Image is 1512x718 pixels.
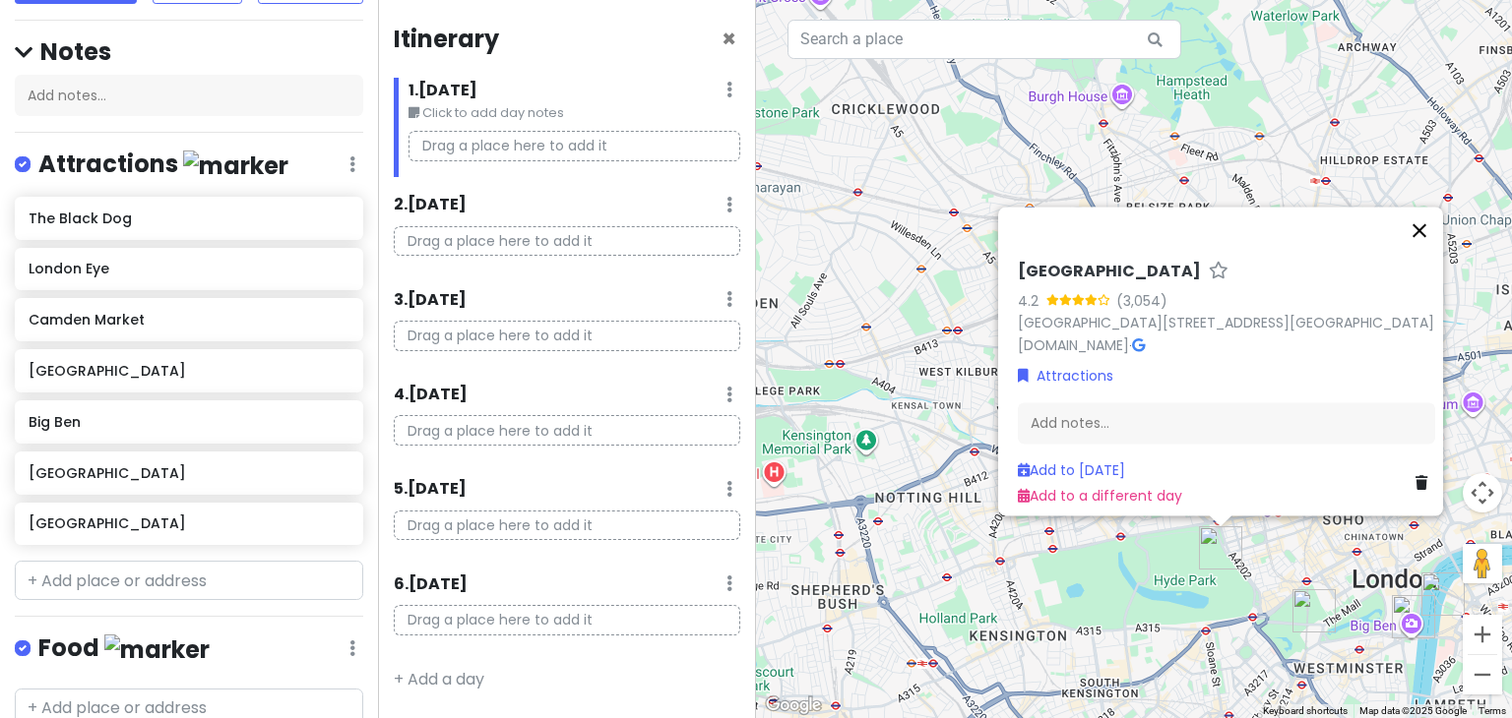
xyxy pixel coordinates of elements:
h6: 1 . [DATE] [409,81,477,101]
button: Zoom in [1463,615,1502,654]
h4: Itinerary [394,24,499,54]
img: marker [183,150,288,181]
h6: The Black Dog [29,209,348,227]
button: Close [1396,207,1443,254]
h6: London Eye [29,260,348,277]
div: (3,054) [1116,290,1167,312]
input: Search a place [787,20,1181,59]
a: Star place [1209,262,1228,282]
i: Google Maps [1132,338,1145,352]
h6: [GEOGRAPHIC_DATA] [29,464,348,482]
p: Drag a place here to add it [394,321,740,351]
p: Drag a place here to add it [409,131,740,161]
a: [DOMAIN_NAME] [1018,335,1129,355]
input: + Add place or address [15,561,363,600]
h6: Big Ben [29,413,348,431]
h4: Notes [15,36,363,67]
button: Keyboard shortcuts [1263,704,1348,718]
button: Drag Pegman onto the map to open Street View [1463,544,1502,583]
p: Drag a place here to add it [394,226,740,257]
h4: Attractions [38,149,288,181]
div: London Eye [1414,565,1473,624]
small: Click to add day notes [409,103,740,123]
h6: 4 . [DATE] [394,385,468,405]
button: Zoom out [1463,655,1502,694]
h6: Camden Market [29,311,348,329]
h6: 2 . [DATE] [394,195,467,215]
img: Google [761,692,826,718]
div: Hyde Park Winter Wonderland [1191,518,1250,577]
h4: Food [38,632,210,665]
a: Open this area in Google Maps (opens a new window) [761,692,826,718]
a: + Add a day [394,668,484,690]
h6: [GEOGRAPHIC_DATA] [29,514,348,532]
div: Buckingham Palace [1285,581,1344,640]
div: · [1018,262,1435,357]
h6: 6 . [DATE] [394,574,468,595]
a: Delete place [1416,472,1435,494]
span: Map data ©2025 Google [1359,705,1467,716]
div: Add notes... [15,75,363,116]
p: Drag a place here to add it [394,510,740,541]
h6: 5 . [DATE] [394,479,467,500]
img: marker [104,634,210,665]
p: Drag a place here to add it [394,605,740,635]
h6: 3 . [DATE] [394,290,467,311]
button: Close [722,28,736,51]
div: Big Ben [1384,587,1443,646]
span: Close itinerary [722,23,736,55]
a: [GEOGRAPHIC_DATA][STREET_ADDRESS][GEOGRAPHIC_DATA] [1018,314,1434,333]
h6: [GEOGRAPHIC_DATA] [1018,262,1201,282]
p: Drag a place here to add it [394,415,740,446]
div: Add notes... [1018,403,1435,445]
a: Attractions [1018,365,1113,387]
div: 4.2 [1018,290,1046,312]
a: Add to a different day [1018,487,1182,507]
button: Map camera controls [1463,473,1502,512]
a: Terms (opens in new tab) [1479,705,1506,716]
a: Add to [DATE] [1018,460,1125,480]
h6: [GEOGRAPHIC_DATA] [29,362,348,380]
